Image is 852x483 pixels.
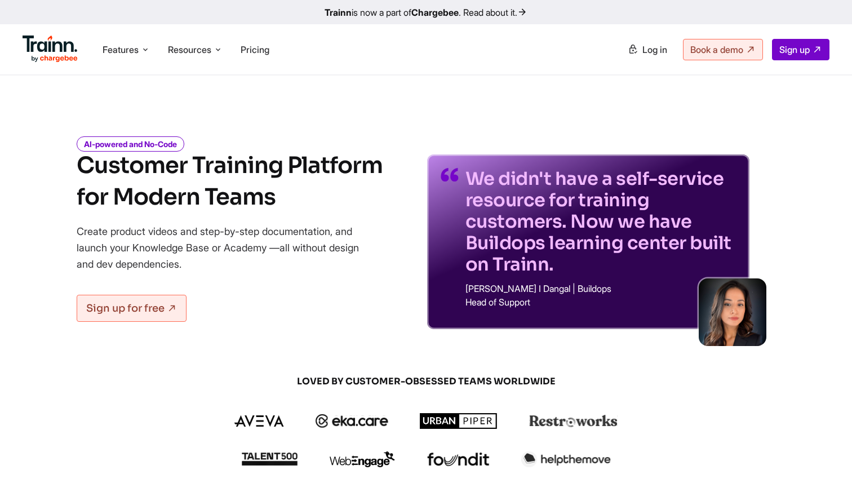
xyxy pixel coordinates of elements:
[168,43,211,56] span: Resources
[521,451,611,467] img: helpthemove logo
[642,44,667,55] span: Log in
[779,44,810,55] span: Sign up
[699,278,766,346] img: sabina-buildops.d2e8138.png
[621,39,674,60] a: Log in
[690,44,743,55] span: Book a demo
[103,43,139,56] span: Features
[465,168,736,275] p: We didn't have a self-service resource for training customers. Now we have Buildops learning cent...
[77,295,187,322] a: Sign up for free
[241,44,269,55] a: Pricing
[529,415,618,427] img: restroworks logo
[77,150,383,213] h1: Customer Training Platform for Modern Teams
[465,284,736,293] p: [PERSON_NAME] I Dangal | Buildops
[427,453,490,466] img: foundit logo
[772,39,829,60] a: Sign up
[325,7,352,18] b: Trainn
[156,375,696,388] span: LOVED BY CUSTOMER-OBSESSED TEAMS WORLDWIDE
[683,39,763,60] a: Book a demo
[241,452,298,466] img: talent500 logo
[77,136,184,152] i: AI-powered and No-Code
[420,413,498,429] img: urbanpiper logo
[330,451,395,467] img: webengage logo
[234,415,284,427] img: aveva logo
[316,414,389,428] img: ekacare logo
[465,298,736,307] p: Head of Support
[77,223,375,272] p: Create product videos and step-by-step documentation, and launch your Knowledge Base or Academy —...
[441,168,459,181] img: quotes-purple.41a7099.svg
[411,7,459,18] b: Chargebee
[23,36,78,63] img: Trainn Logo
